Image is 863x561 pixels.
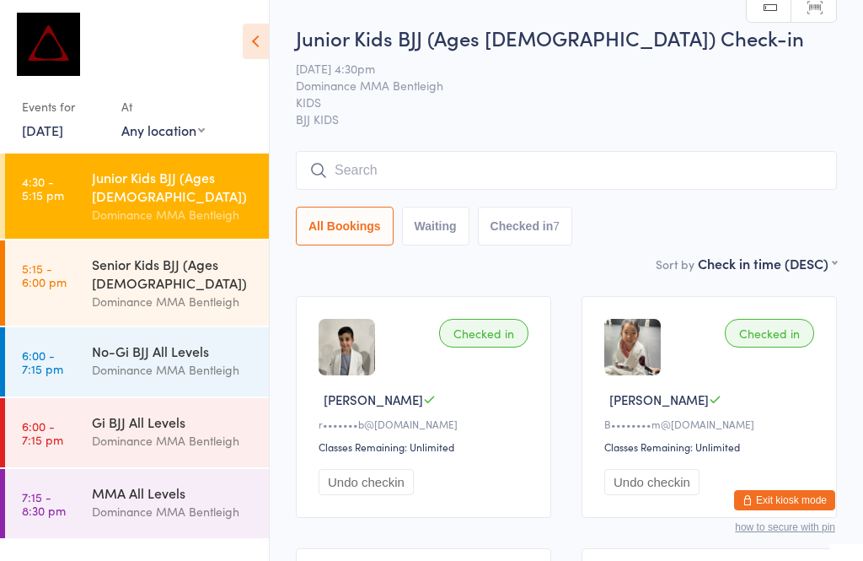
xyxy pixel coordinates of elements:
[22,262,67,289] time: 5:15 - 6:00 pm
[92,168,255,205] div: Junior Kids BJJ (Ages [DEMOGRAPHIC_DATA])
[604,417,819,431] div: B••••••••m@[DOMAIN_NAME]
[296,111,837,127] span: BJJ KIDS
[439,319,528,348] div: Checked in
[121,93,205,121] div: At
[92,292,255,311] div: Dominance MMA Bentleigh
[92,502,255,521] div: Dominance MMA Bentleigh
[296,24,837,51] h2: Junior Kids BJJ (Ages [DEMOGRAPHIC_DATA]) Check-in
[5,240,269,326] a: 5:15 -6:00 pmSenior Kids BJJ (Ages [DEMOGRAPHIC_DATA])Dominance MMA Bentleigh
[656,256,694,272] label: Sort by
[734,490,835,510] button: Exit kiosk mode
[553,219,560,233] div: 7
[22,490,66,517] time: 7:15 - 8:30 pm
[92,205,255,224] div: Dominance MMA Bentleigh
[604,469,700,495] button: Undo checkin
[5,398,269,467] a: 6:00 -7:15 pmGi BJJ All LevelsDominance MMA Bentleigh
[92,413,255,431] div: Gi BJJ All Levels
[17,13,80,76] img: Dominance MMA Bentleigh
[319,417,533,431] div: r•••••••b@[DOMAIN_NAME]
[296,207,394,245] button: All Bookings
[22,348,63,375] time: 6:00 - 7:15 pm
[324,391,423,408] span: [PERSON_NAME]
[5,327,269,396] a: 6:00 -7:15 pmNo-Gi BJJ All LevelsDominance MMA Bentleigh
[22,175,64,202] time: 4:30 - 5:15 pm
[296,94,811,111] span: KIDS
[92,483,255,502] div: MMA All Levels
[609,391,709,408] span: [PERSON_NAME]
[735,521,835,533] button: how to secure with pin
[22,121,63,139] a: [DATE]
[319,319,375,375] img: image1722852139.png
[725,319,814,348] div: Checked in
[296,151,837,190] input: Search
[121,121,205,139] div: Any location
[698,254,837,272] div: Check in time (DESC)
[5,469,269,538] a: 7:15 -8:30 pmMMA All LevelsDominance MMA Bentleigh
[5,154,269,239] a: 4:30 -5:15 pmJunior Kids BJJ (Ages [DEMOGRAPHIC_DATA])Dominance MMA Bentleigh
[296,60,811,77] span: [DATE] 4:30pm
[604,319,661,375] img: image1731483948.png
[22,419,63,446] time: 6:00 - 7:15 pm
[92,342,255,360] div: No-Gi BJJ All Levels
[92,360,255,380] div: Dominance MMA Bentleigh
[604,440,819,454] div: Classes Remaining: Unlimited
[319,469,414,495] button: Undo checkin
[402,207,469,245] button: Waiting
[296,77,811,94] span: Dominance MMA Bentleigh
[92,431,255,450] div: Dominance MMA Bentleigh
[92,255,255,292] div: Senior Kids BJJ (Ages [DEMOGRAPHIC_DATA])
[22,93,105,121] div: Events for
[478,207,573,245] button: Checked in7
[319,440,533,454] div: Classes Remaining: Unlimited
